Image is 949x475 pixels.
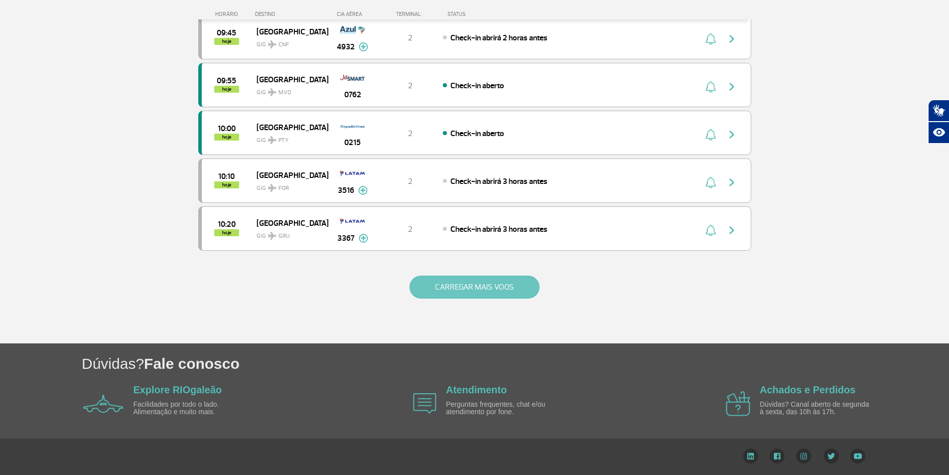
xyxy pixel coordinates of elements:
[770,449,785,464] img: Facebook
[850,449,865,464] img: YouTube
[257,131,320,145] span: GIG
[257,178,320,193] span: GIG
[928,122,949,144] button: Abrir recursos assistivos.
[344,137,361,149] span: 0215
[378,11,442,17] div: TERMINAL
[328,11,378,17] div: CIA AÉREA
[201,11,256,17] div: HORÁRIO
[268,40,276,48] img: destiny_airplane.svg
[358,186,368,195] img: mais-info-painel-voo.svg
[726,391,750,416] img: airplane icon
[268,136,276,144] img: destiny_airplane.svg
[408,33,412,43] span: 2
[257,35,320,49] span: GIG
[344,89,361,101] span: 0762
[278,88,291,97] span: MVD
[337,41,355,53] span: 4932
[705,81,716,93] img: sino-painel-voo.svg
[408,224,412,234] span: 2
[278,232,290,241] span: GRU
[446,384,507,395] a: Atendimento
[257,83,320,97] span: GIG
[268,88,276,96] img: destiny_airplane.svg
[796,449,812,464] img: Instagram
[726,224,738,236] img: seta-direita-painel-voo.svg
[268,184,276,192] img: destiny_airplane.svg
[760,384,855,395] a: Achados e Perdidos
[83,395,124,413] img: airplane icon
[726,33,738,45] img: seta-direita-painel-voo.svg
[257,73,320,86] span: [GEOGRAPHIC_DATA]
[257,168,320,181] span: [GEOGRAPHIC_DATA]
[338,184,354,196] span: 3516
[255,11,328,17] div: DESTINO
[450,129,504,139] span: Check-in aberto
[257,226,320,241] span: GIG
[446,401,560,416] p: Perguntas frequentes, chat e/ou atendimento por fone.
[214,134,239,141] span: hoje
[450,81,504,91] span: Check-in aberto
[450,176,547,186] span: Check-in abrirá 3 horas antes
[218,125,236,132] span: 2025-09-29 10:00:00
[726,176,738,188] img: seta-direita-painel-voo.svg
[214,38,239,45] span: hoje
[823,449,839,464] img: Twitter
[705,224,716,236] img: sino-painel-voo.svg
[337,232,355,244] span: 3367
[413,393,436,414] img: airplane icon
[359,234,368,243] img: mais-info-painel-voo.svg
[408,81,412,91] span: 2
[134,384,222,395] a: Explore RIOgaleão
[705,33,716,45] img: sino-painel-voo.svg
[278,136,288,145] span: PTY
[257,121,320,134] span: [GEOGRAPHIC_DATA]
[705,129,716,141] img: sino-painel-voo.svg
[217,29,236,36] span: 2025-09-29 09:45:00
[743,449,758,464] img: LinkedIn
[408,129,412,139] span: 2
[409,276,540,299] button: CARREGAR MAIS VOOS
[257,216,320,229] span: [GEOGRAPHIC_DATA]
[726,129,738,141] img: seta-direita-painel-voo.svg
[268,232,276,240] img: destiny_airplane.svg
[760,401,874,416] p: Dúvidas? Canal aberto de segunda à sexta, das 10h às 17h.
[214,229,239,236] span: hoje
[218,173,235,180] span: 2025-09-29 10:10:00
[278,184,289,193] span: FOR
[705,176,716,188] img: sino-painel-voo.svg
[144,355,240,372] span: Fale conosco
[257,25,320,38] span: [GEOGRAPHIC_DATA]
[214,181,239,188] span: hoje
[928,100,949,122] button: Abrir tradutor de língua de sinais.
[359,42,368,51] img: mais-info-painel-voo.svg
[928,100,949,144] div: Plugin de acessibilidade da Hand Talk.
[278,40,289,49] span: CNF
[218,221,236,228] span: 2025-09-29 10:20:00
[450,224,547,234] span: Check-in abrirá 3 horas antes
[217,77,236,84] span: 2025-09-29 09:55:00
[214,86,239,93] span: hoje
[726,81,738,93] img: seta-direita-painel-voo.svg
[82,353,949,374] h1: Dúvidas?
[408,176,412,186] span: 2
[442,11,524,17] div: STATUS
[134,401,248,416] p: Facilidades por todo o lado. Alimentação e muito mais.
[450,33,547,43] span: Check-in abrirá 2 horas antes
